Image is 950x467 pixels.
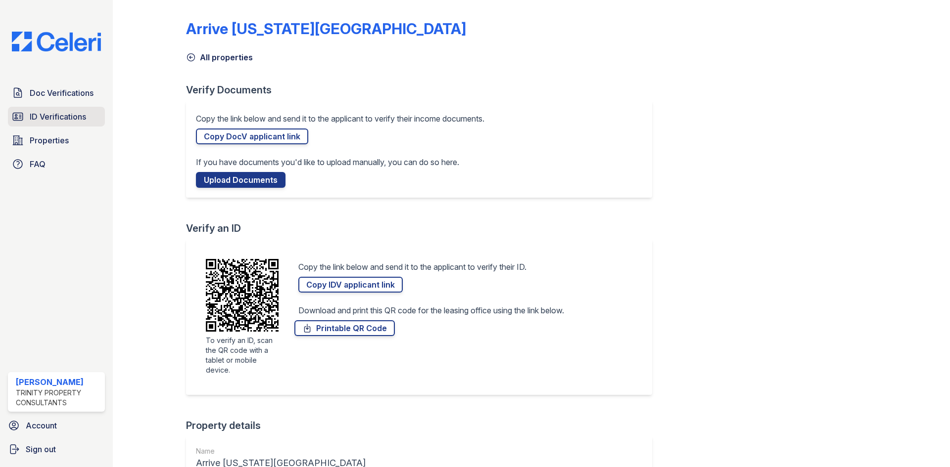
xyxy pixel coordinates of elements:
[30,111,86,123] span: ID Verifications
[4,439,109,459] a: Sign out
[196,128,308,144] a: Copy DocV applicant link
[298,304,564,316] p: Download and print this QR code for the leasing office using the link below.
[8,154,105,174] a: FAQ
[8,130,105,150] a: Properties
[196,172,285,188] a: Upload Documents
[298,261,526,273] p: Copy the link below and send it to the applicant to verify their ID.
[4,32,109,51] img: CE_Logo_Blue-a8612792a0a2168367f1c8372b55b34899dd931a85d93a1a3d3e32e68fde9ad4.png
[186,221,660,235] div: Verify an ID
[30,87,94,99] span: Doc Verifications
[30,134,69,146] span: Properties
[16,388,101,408] div: Trinity Property Consultants
[196,156,459,168] p: If you have documents you'd like to upload manually, you can do so here.
[16,376,101,388] div: [PERSON_NAME]
[30,158,46,170] span: FAQ
[186,83,660,97] div: Verify Documents
[298,277,403,293] a: Copy IDV applicant link
[186,20,466,38] div: Arrive [US_STATE][GEOGRAPHIC_DATA]
[186,51,253,63] a: All properties
[4,416,109,435] a: Account
[8,107,105,127] a: ID Verifications
[26,420,57,431] span: Account
[294,320,395,336] a: Printable QR Code
[206,336,279,375] div: To verify an ID, scan the QR code with a tablet or mobile device.
[26,443,56,455] span: Sign out
[8,83,105,103] a: Doc Verifications
[196,113,484,125] p: Copy the link below and send it to the applicant to verify their income documents.
[186,419,660,432] div: Property details
[196,446,366,456] div: Name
